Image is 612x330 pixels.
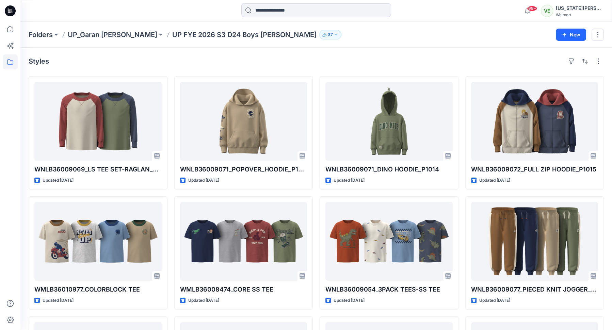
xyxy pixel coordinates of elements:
p: Updated [DATE] [334,297,365,304]
div: Walmart [556,12,603,17]
div: [US_STATE][PERSON_NAME] [556,4,603,12]
p: Updated [DATE] [479,297,510,304]
a: Folders [29,30,53,39]
button: 37 [319,30,341,39]
p: WNLB36009071_POPOVER_HOODIE_P1013 [180,165,307,174]
p: WNLB36009072_FULL ZIP HOODIE_P1015 [471,165,598,174]
a: WNLB36009071_POPOVER_HOODIE_P1013 [180,82,307,161]
p: WMLB36008474_CORE SS TEE [180,285,307,294]
a: WNLB36009072_FULL ZIP HOODIE_P1015 [471,82,598,161]
p: UP FYE 2026 S3 D24 Boys [PERSON_NAME] [172,30,317,39]
p: Updated [DATE] [334,177,365,184]
p: WNLB36009054_3PACK TEES-SS TEE [325,285,453,294]
a: WMLB36010977_COLORBLOCK TEE [34,202,162,281]
p: Updated [DATE] [479,177,510,184]
p: WNLB36009071_DINO HOODIE_P1014 [325,165,453,174]
div: VE [541,5,553,17]
p: 37 [328,31,333,38]
span: 99+ [527,6,537,11]
p: WNLB36009069_LS TEE SET-RAGLAN_P1010 [34,165,162,174]
p: Updated [DATE] [188,297,219,304]
a: WNLB36009054_3PACK TEES-SS TEE [325,202,453,281]
button: New [556,29,586,41]
h4: Styles [29,57,49,65]
a: WNLB36009071_DINO HOODIE_P1014 [325,82,453,161]
p: Updated [DATE] [43,297,74,304]
p: WNLB36009077_PIECED KNIT JOGGER_P1012 [471,285,598,294]
p: Updated [DATE] [43,177,74,184]
a: UP_Garan [PERSON_NAME] [68,30,157,39]
p: WMLB36010977_COLORBLOCK TEE [34,285,162,294]
p: Updated [DATE] [188,177,219,184]
a: WMLB36008474_CORE SS TEE [180,202,307,281]
a: WNLB36009077_PIECED KNIT JOGGER_P1012 [471,202,598,281]
a: WNLB36009069_LS TEE SET-RAGLAN_P1010 [34,82,162,161]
